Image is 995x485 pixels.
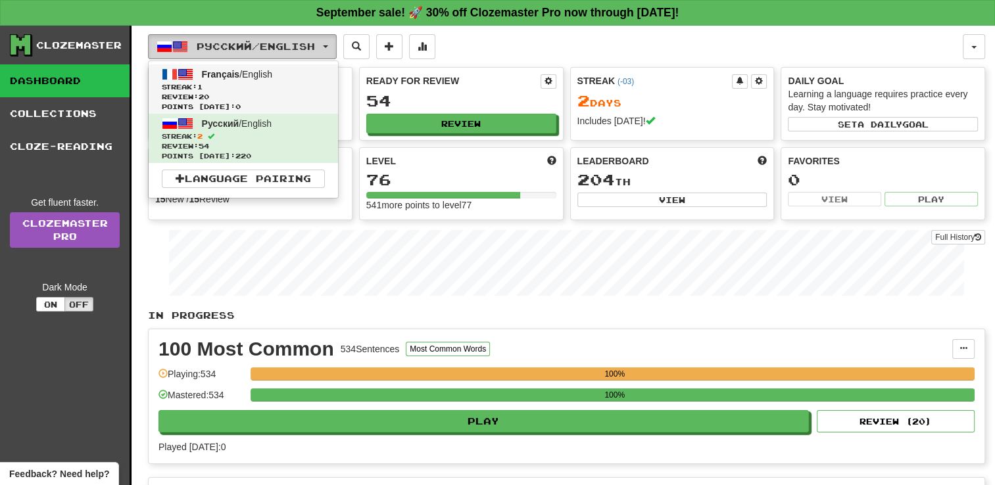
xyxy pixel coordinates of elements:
[162,170,325,188] a: Language Pairing
[149,114,338,163] a: Русский/EnglishStreak:2 Review:54Points [DATE]:220
[931,230,985,244] button: Full History
[817,410,975,432] button: Review (20)
[189,194,199,204] strong: 15
[202,118,272,129] span: / English
[366,154,396,168] span: Level
[255,388,975,402] div: 100%
[366,114,556,133] button: Review
[197,132,203,140] span: 2
[577,74,733,87] div: Streak
[155,194,166,204] strong: 15
[577,172,767,189] div: th
[406,342,490,356] button: Most Common Words
[366,93,556,109] div: 54
[885,192,978,206] button: Play
[618,77,634,86] a: (-03)
[158,388,244,410] div: Mastered: 534
[202,118,239,129] span: Русский
[366,198,556,212] div: 541 more points to level 77
[36,297,65,312] button: On
[788,192,881,206] button: View
[577,93,767,110] div: Day s
[202,69,240,80] span: Français
[366,172,556,188] div: 76
[409,34,435,59] button: More stats
[148,309,985,322] p: In Progress
[547,154,556,168] span: Score more points to level up
[577,170,615,189] span: 204
[158,442,226,452] span: Played [DATE]: 0
[788,74,978,87] div: Daily Goal
[10,281,120,294] div: Dark Mode
[202,69,272,80] span: / English
[162,102,325,112] span: Points [DATE]: 0
[9,467,109,480] span: Open feedback widget
[162,131,325,141] span: Streak:
[577,114,767,127] div: Includes [DATE]!
[577,193,767,207] button: View
[162,82,325,92] span: Streak:
[341,342,400,356] div: 534 Sentences
[148,34,337,59] button: Русский/English
[255,367,975,381] div: 100%
[36,39,122,52] div: Clozemaster
[788,154,978,168] div: Favorites
[158,367,244,389] div: Playing: 534
[376,34,402,59] button: Add sentence to collection
[10,212,120,248] a: ClozemasterPro
[149,64,338,114] a: Français/EnglishStreak:1 Review:20Points [DATE]:0
[858,120,902,129] span: a daily
[788,117,978,131] button: Seta dailygoal
[10,196,120,209] div: Get fluent faster.
[788,87,978,114] div: Learning a language requires practice every day. Stay motivated!
[162,141,325,151] span: Review: 54
[64,297,93,312] button: Off
[158,410,809,432] button: Play
[577,154,649,168] span: Leaderboard
[577,91,590,110] span: 2
[343,34,370,59] button: Search sentences
[155,193,345,206] div: New / Review
[197,41,315,52] span: Русский / English
[316,6,679,19] strong: September sale! 🚀 30% off Clozemaster Pro now through [DATE]!
[162,151,325,161] span: Points [DATE]: 220
[197,83,203,91] span: 1
[366,74,541,87] div: Ready for Review
[788,172,978,188] div: 0
[758,154,767,168] span: This week in points, UTC
[162,92,325,102] span: Review: 20
[158,339,334,359] div: 100 Most Common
